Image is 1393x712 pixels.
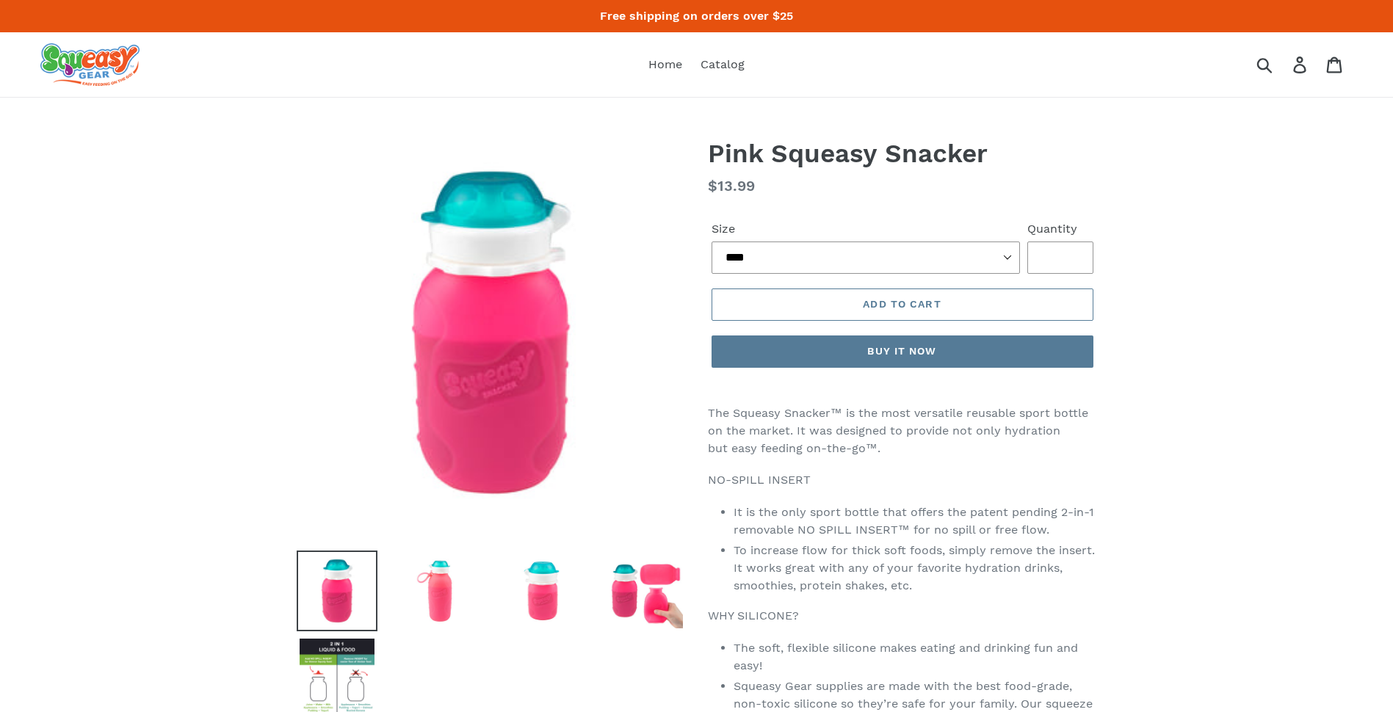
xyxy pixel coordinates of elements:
img: Load image into Gallery viewer, Pink Squeasy Snacker [399,551,480,631]
input: Search [1262,48,1302,81]
img: squeasy gear snacker portable food pouch [40,43,140,86]
span: Home [648,57,682,72]
li: The soft, flexible silicone makes eating and drinking fun and easy! [734,639,1097,675]
span: $13.99 [708,177,755,195]
label: Size [712,220,1020,238]
img: Load image into Gallery viewer, Pink Squeasy Snacker [605,551,686,631]
img: Pink Squeasy Snacker [300,141,683,524]
li: It is the only sport bottle that offers the patent pending 2-in-1 removable NO SPILL INSERT™ for ... [734,504,1097,539]
label: Quantity [1027,220,1093,238]
p: NO-SPILL INSERT [708,471,1097,489]
a: Catalog [693,54,752,76]
p: WHY SILICONE? [708,607,1097,625]
a: Home [641,54,690,76]
p: The Squeasy Snacker™ is the most versatile reusable sport bottle on the market. It was designed t... [708,404,1097,457]
h1: Pink Squeasy Snacker [708,138,1097,169]
span: Add to cart [863,298,941,310]
button: Buy it now [712,335,1093,368]
button: Add to cart [712,288,1093,321]
img: Load image into Gallery viewer, Pink Squeasy Snacker [297,551,377,631]
img: Load image into Gallery viewer, Pink Squeasy Snacker [502,551,583,631]
span: Catalog [701,57,745,72]
li: To increase flow for thick soft foods, simply remove the insert. It works great with any of your ... [734,542,1097,595]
